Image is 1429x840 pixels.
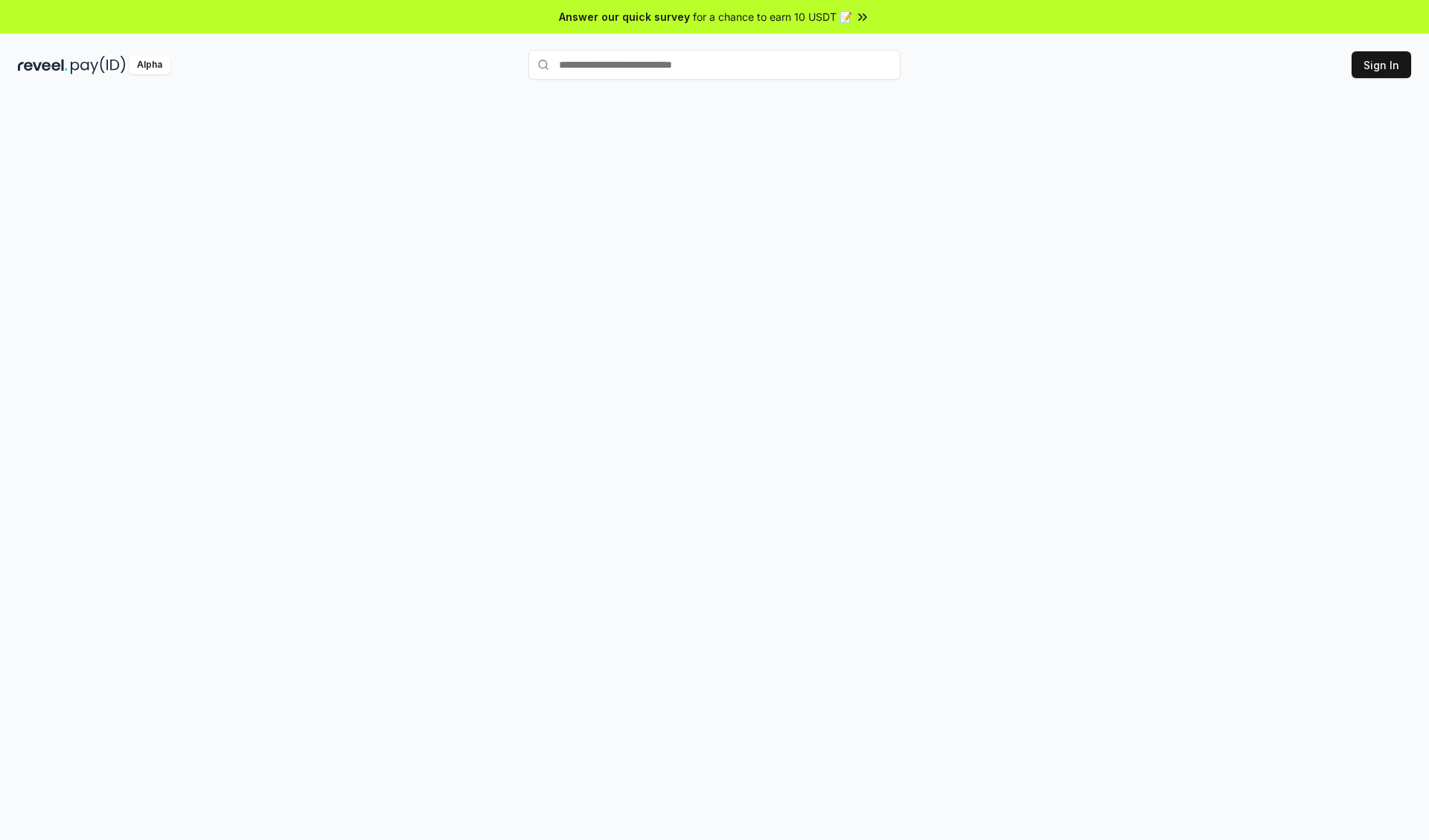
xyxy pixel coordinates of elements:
img: pay_id [71,56,126,74]
span: for a chance to earn 10 USDT 📝 [693,9,852,25]
img: reveel_dark [18,56,68,74]
button: Sign In [1352,51,1411,78]
div: Alpha [129,56,170,74]
span: Answer our quick survey [559,9,690,25]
